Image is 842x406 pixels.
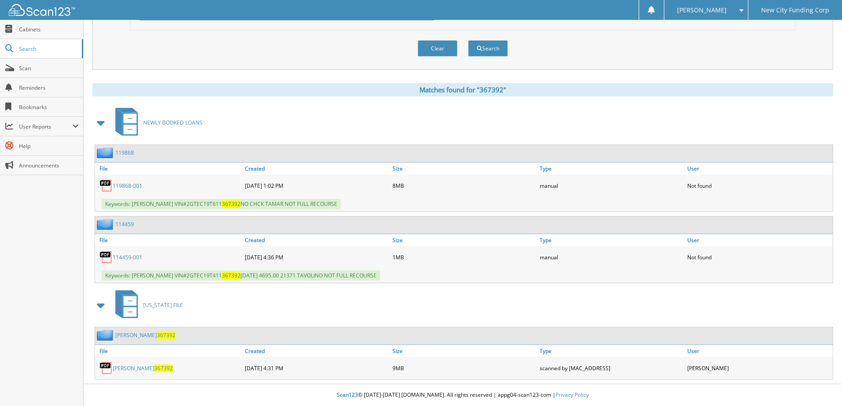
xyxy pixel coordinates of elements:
div: 8MB [390,177,538,194]
span: Help [19,142,79,150]
div: manual [537,177,685,194]
a: 119868-001 [113,182,142,190]
a: [US_STATE] FILE [110,288,183,323]
a: File [95,163,243,175]
a: File [95,234,243,246]
img: folder2.png [97,219,115,230]
div: manual [537,248,685,266]
a: Size [390,234,538,246]
img: folder2.png [97,330,115,341]
span: User Reports [19,123,72,130]
span: 367392 [157,331,175,339]
a: Type [537,345,685,357]
a: 114459 [115,220,134,228]
div: [DATE] 1:02 PM [243,177,390,194]
span: Scan [19,65,79,72]
a: NEWLY BOOKED LOANS [110,105,202,140]
span: Bookmarks [19,103,79,111]
button: Search [468,40,508,57]
a: Size [390,163,538,175]
span: Scan123 [337,391,358,398]
div: [PERSON_NAME] [685,359,833,377]
a: Created [243,163,390,175]
a: Privacy Policy [556,391,589,398]
span: [US_STATE] FILE [143,301,183,309]
img: folder2.png [97,147,115,158]
a: User [685,345,833,357]
a: Size [390,345,538,357]
a: [PERSON_NAME]367392 [115,331,175,339]
span: Reminders [19,84,79,91]
span: Announcements [19,162,79,169]
a: Created [243,345,390,357]
a: Type [537,234,685,246]
div: 1MB [390,248,538,266]
div: 9MB [390,359,538,377]
span: 367392 [154,364,173,372]
span: 367392 [222,200,240,208]
span: NEWLY BOOKED LOANS [143,119,202,126]
div: Not found [685,248,833,266]
img: PDF.png [99,250,113,264]
div: scanned by [MAC_ADDRESS] [537,359,685,377]
a: User [685,234,833,246]
a: File [95,345,243,357]
a: 119868 [115,149,134,156]
img: scan123-logo-white.svg [9,4,75,16]
div: [DATE] 4:36 PM [243,248,390,266]
iframe: Chat Widget [798,364,842,406]
a: [PERSON_NAME]367392 [113,364,173,372]
span: Search [19,45,77,53]
img: PDF.png [99,361,113,375]
a: Type [537,163,685,175]
a: 114459-001 [113,254,142,261]
span: Cabinets [19,26,79,33]
button: Clear [418,40,457,57]
span: 367392 [222,272,240,279]
img: PDF.png [99,179,113,192]
div: Not found [685,177,833,194]
div: [DATE] 4:31 PM [243,359,390,377]
a: Created [243,234,390,246]
span: Keywords: [PERSON_NAME] VIN#2GTEC19T611 NO CHCK TAMAR NOT FULL RECOURSE [102,199,341,209]
div: Matches found for "367392" [92,83,833,96]
span: [PERSON_NAME] [677,8,727,13]
div: © [DATE]-[DATE] [DOMAIN_NAME]. All rights reserved | appg04-scan123-com | [84,384,842,406]
a: User [685,163,833,175]
span: New City Funding Corp [761,8,829,13]
span: Keywords: [PERSON_NAME] VIN#2GTEC19T411 [DATE] 4695.00 21371 TAVOLINO NOT FULL RECOURSE [102,270,380,281]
